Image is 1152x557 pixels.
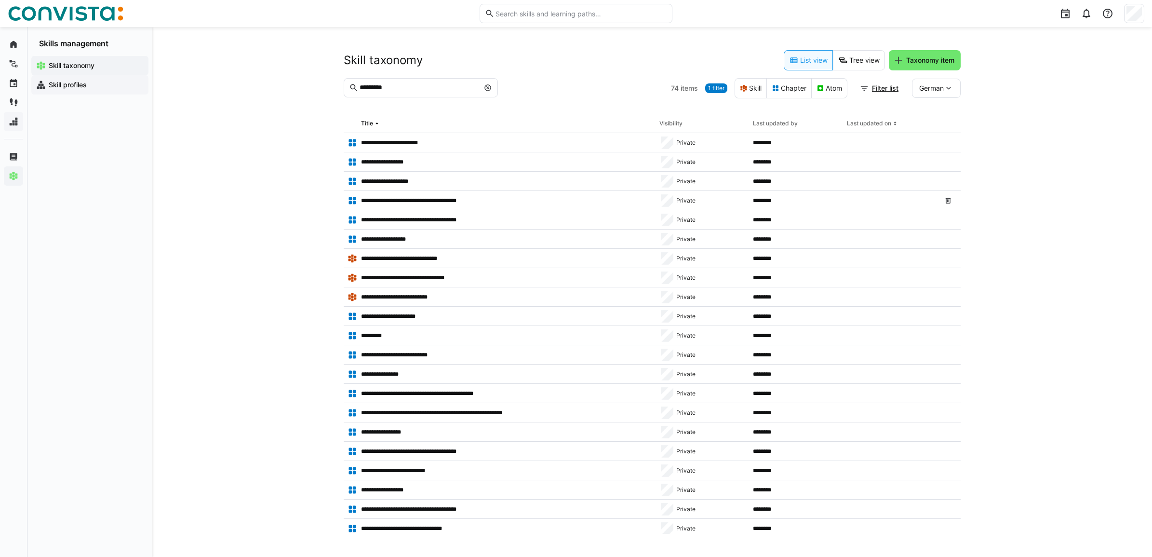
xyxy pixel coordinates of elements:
span: Private [676,448,696,455]
eds-button-option: List view [784,50,833,70]
span: Private [676,235,696,243]
span: Private [676,467,696,475]
span: Private [676,409,696,417]
span: Private [676,390,696,397]
span: Private [676,197,696,204]
span: Private [676,428,696,436]
span: Filter list [871,83,900,93]
span: Private [676,370,696,378]
span: Private [676,293,696,301]
span: Private [676,216,696,224]
span: Taxonomy item [905,55,956,65]
span: Private [676,274,696,282]
span: Private [676,177,696,185]
eds-button-option: Atom [811,78,847,98]
span: Private [676,486,696,494]
eds-button-option: Chapter [766,78,812,98]
span: Private [676,158,696,166]
span: items [681,83,698,93]
h2: Skill taxonomy [344,53,423,68]
span: Private [676,505,696,513]
eds-button-option: Tree view [833,50,885,70]
span: Private [676,525,696,532]
div: Last updated on [847,120,891,127]
span: 1 filter [708,84,724,92]
button: Taxonomy item [889,50,961,70]
eds-button-option: Skill [735,78,767,98]
input: Search skills and learning paths… [495,9,667,18]
span: Private [676,332,696,340]
div: Title [361,120,373,127]
span: Private [676,312,696,320]
div: Last updated by [753,120,798,127]
span: Private [676,139,696,147]
span: Private [676,351,696,359]
span: Private [676,255,696,262]
div: Visibility [659,120,683,127]
button: Filter list [855,79,905,98]
span: 74 [671,83,679,93]
span: German [919,83,944,93]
